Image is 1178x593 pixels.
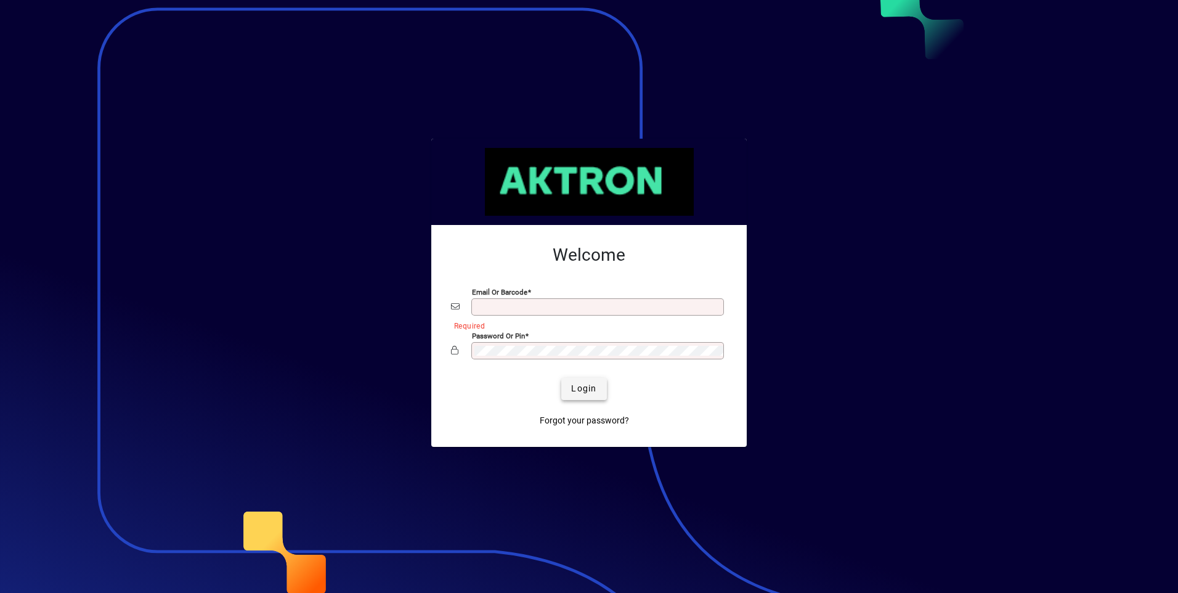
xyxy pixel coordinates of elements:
button: Login [561,378,606,400]
mat-label: Email or Barcode [472,287,527,296]
h2: Welcome [451,245,727,266]
a: Forgot your password? [535,410,634,432]
mat-label: Password or Pin [472,331,525,340]
span: Login [571,382,596,395]
mat-error: Required [454,319,717,332]
span: Forgot your password? [540,414,629,427]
